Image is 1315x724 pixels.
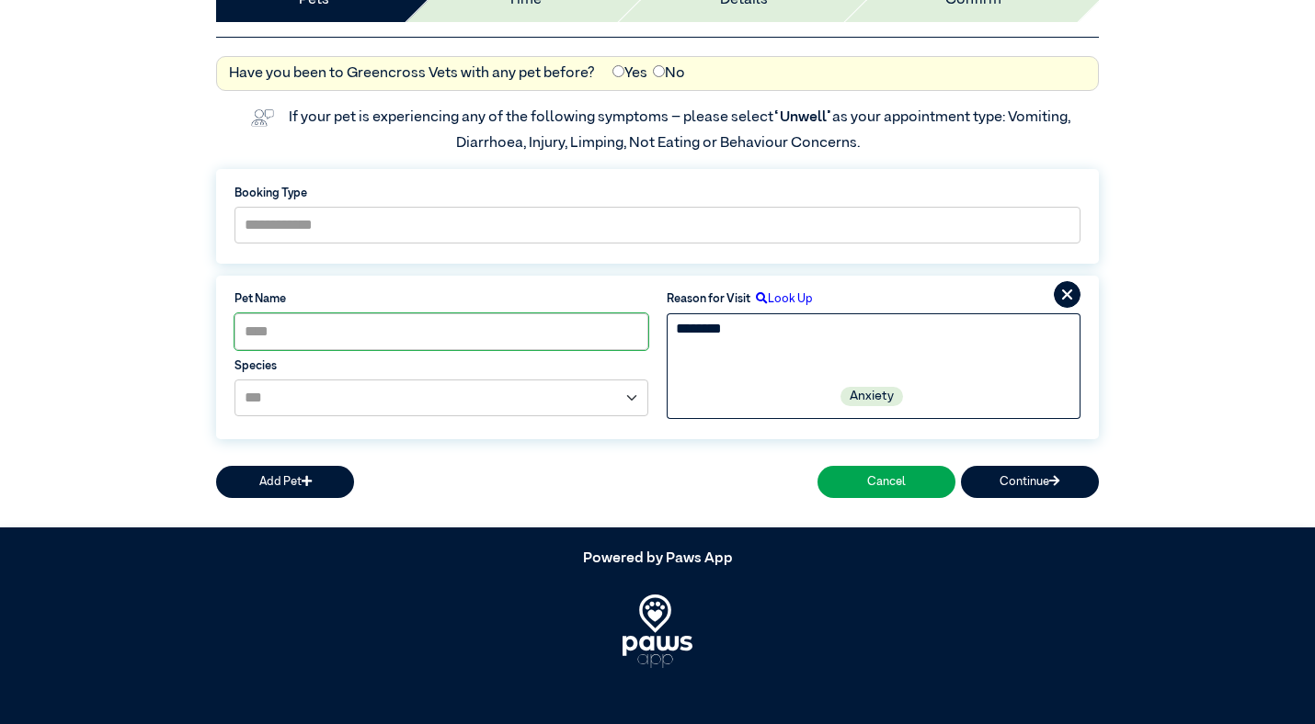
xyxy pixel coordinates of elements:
button: Continue [961,466,1099,498]
button: Add Pet [216,466,354,498]
label: Pet Name [234,290,648,308]
label: Have you been to Greencross Vets with any pet before? [229,62,595,85]
input: No [653,65,665,77]
label: Booking Type [234,185,1081,202]
label: No [653,62,685,85]
label: Reason for Visit [667,290,750,308]
label: Anxiety [840,387,903,406]
label: Species [234,357,648,375]
img: PawsApp [623,594,693,668]
h5: Powered by Paws App [216,550,1099,568]
span: “Unwell” [773,110,832,125]
label: Yes [612,62,647,85]
button: Cancel [818,466,955,498]
input: Yes [612,65,624,77]
img: vet [245,103,280,132]
label: If your pet is experiencing any of the following symptoms – please select as your appointment typ... [289,110,1073,151]
label: Look Up [750,290,813,308]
